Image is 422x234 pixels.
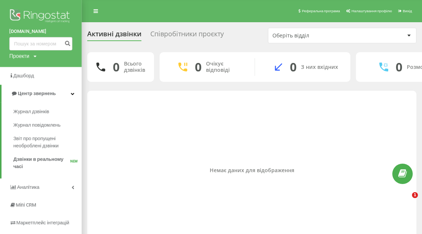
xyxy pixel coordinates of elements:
[13,121,60,129] span: Журнал повідомлень
[301,64,338,70] div: З них вхідних
[13,135,78,150] span: Звіт про пропущені необроблені дзвінки
[412,192,418,198] span: 1
[93,167,410,174] div: Немає даних для відображення
[397,192,415,210] iframe: Intercom live chat
[13,105,82,118] a: Журнал дзвінків
[13,132,82,153] a: Звіт про пропущені необроблені дзвінки
[290,60,297,74] div: 0
[195,60,202,74] div: 0
[396,60,402,74] div: 0
[16,220,69,225] span: Маркетплейс інтеграцій
[272,33,361,39] div: Оберіть відділ
[13,108,49,116] span: Журнал дзвінків
[403,9,412,13] span: Вихід
[150,30,224,41] div: Співробітники проєкту
[13,118,82,132] a: Журнал повідомлень
[351,9,392,13] span: Налаштування профілю
[124,61,145,73] div: Всього дзвінків
[302,9,340,13] span: Реферальна програма
[9,52,29,60] div: Проекти
[13,156,70,170] span: Дзвінки в реальному часі
[13,153,82,173] a: Дзвінки в реальному часіNEW
[17,184,39,190] span: Аналiтика
[9,7,72,26] img: Ringostat logo
[16,202,36,208] span: Mini CRM
[1,85,82,103] a: Центр звернень
[113,60,120,74] div: 0
[87,30,141,41] div: Активні дзвінки
[206,61,243,73] div: Очікує відповіді
[13,73,34,78] span: Дашборд
[9,28,72,35] a: [DOMAIN_NAME]
[18,91,56,96] span: Центр звернень
[9,37,72,50] input: Пошук за номером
